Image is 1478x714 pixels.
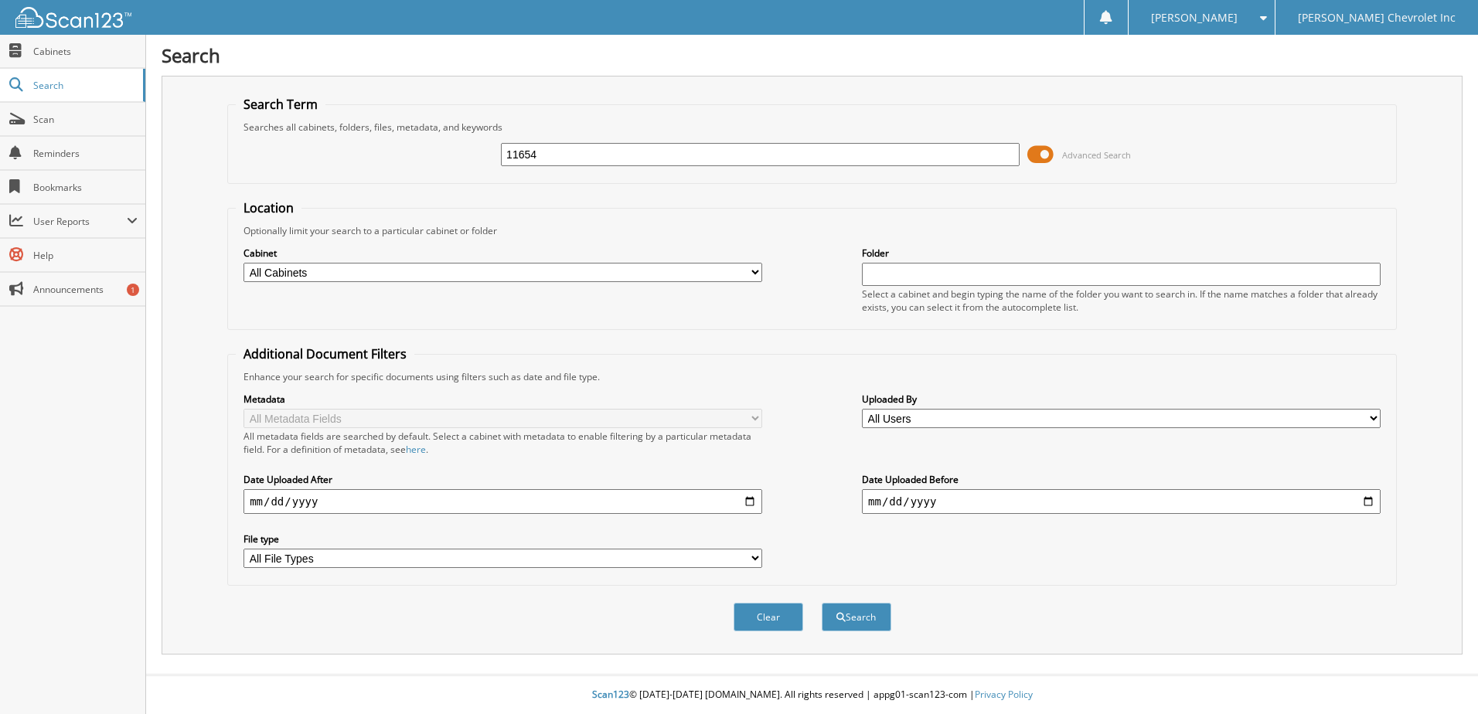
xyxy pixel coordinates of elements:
span: Announcements [33,283,138,296]
span: Help [33,249,138,262]
div: All metadata fields are searched by default. Select a cabinet with metadata to enable filtering b... [243,430,762,456]
input: start [243,489,762,514]
span: Bookmarks [33,181,138,194]
legend: Search Term [236,96,325,113]
span: Search [33,79,135,92]
a: Privacy Policy [975,688,1033,701]
label: Metadata [243,393,762,406]
label: Uploaded By [862,393,1381,406]
div: © [DATE]-[DATE] [DOMAIN_NAME]. All rights reserved | appg01-scan123-com | [146,676,1478,714]
span: Advanced Search [1062,149,1131,161]
span: Scan123 [592,688,629,701]
button: Clear [734,603,803,631]
div: Enhance your search for specific documents using filters such as date and file type. [236,370,1388,383]
label: Date Uploaded After [243,473,762,486]
div: Optionally limit your search to a particular cabinet or folder [236,224,1388,237]
a: here [406,443,426,456]
label: File type [243,532,762,546]
div: Select a cabinet and begin typing the name of the folder you want to search in. If the name match... [862,287,1381,314]
div: 1 [127,284,139,296]
span: Scan [33,113,138,126]
span: Cabinets [33,45,138,58]
input: end [862,489,1381,514]
legend: Additional Document Filters [236,345,414,362]
iframe: Chat Widget [1401,640,1478,714]
span: [PERSON_NAME] Chevrolet Inc [1298,13,1456,22]
label: Folder [862,246,1381,260]
h1: Search [162,42,1463,68]
label: Cabinet [243,246,762,260]
span: Reminders [33,147,138,160]
span: User Reports [33,215,127,228]
legend: Location [236,199,301,216]
label: Date Uploaded Before [862,473,1381,486]
button: Search [822,603,891,631]
img: scan123-logo-white.svg [15,7,131,28]
span: [PERSON_NAME] [1151,13,1238,22]
div: Searches all cabinets, folders, files, metadata, and keywords [236,121,1388,134]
